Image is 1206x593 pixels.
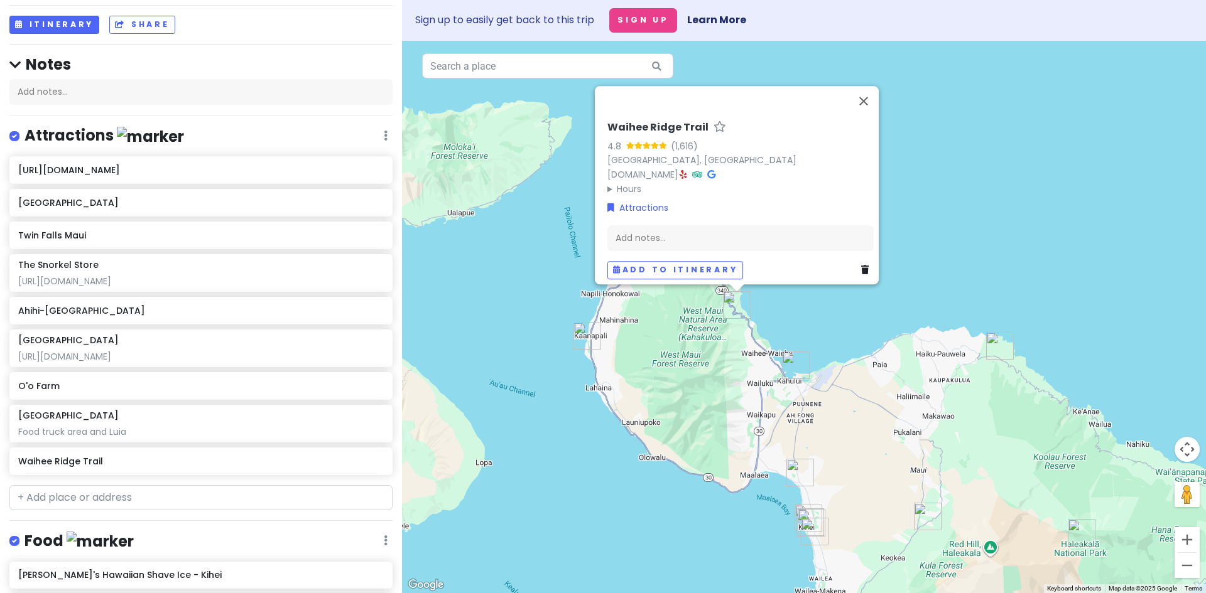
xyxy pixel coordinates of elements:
[607,154,796,167] a: [GEOGRAPHIC_DATA], [GEOGRAPHIC_DATA]
[9,55,393,74] h4: Notes
[790,500,827,537] div: South Maui Fish Company
[1175,527,1200,552] button: Zoom in
[67,532,134,551] img: marker
[687,13,746,27] a: Learn More
[692,170,702,179] i: Tripadvisor
[793,504,830,542] div: South Maui Gardens
[791,503,829,541] div: Kihei Caffe
[422,53,673,78] input: Search a place
[909,498,947,535] div: O'o Farm
[24,126,184,146] h4: Attractions
[18,259,99,270] h6: The Snorkel Store
[18,380,383,392] h6: O'o Farm
[18,305,383,316] h6: Ahihi-[GEOGRAPHIC_DATA]
[609,8,677,33] button: Sign Up
[1185,585,1202,592] a: Terms (opens in new tab)
[781,454,819,491] div: Ululani's Hawaiian Shave Ice - Kihei
[1063,514,1100,552] div: Haleakalā National Park
[1109,585,1177,592] span: Map data ©2025 Google
[9,485,393,510] input: + Add place or address
[405,577,447,593] a: Open this area in Google Maps (opens a new window)
[607,225,874,252] div: Add notes...
[117,127,184,146] img: marker
[1175,482,1200,507] button: Drag Pegman onto the map to open Street View
[796,513,834,550] div: The Snorkel Store
[18,410,119,421] h6: [GEOGRAPHIC_DATA]
[714,121,726,134] a: Star place
[981,327,1019,365] div: Twin Falls Maui
[18,426,383,437] div: Food truck area and Luia
[1175,553,1200,578] button: Zoom out
[9,16,99,34] button: Itinerary
[18,334,119,346] h6: [GEOGRAPHIC_DATA]
[18,275,383,287] div: [URL][DOMAIN_NAME]
[671,139,698,153] div: (1,616)
[607,121,709,134] h6: Waihee Ridge Trail
[1047,584,1101,593] button: Keyboard shortcuts
[607,201,668,215] a: Attractions
[849,86,879,116] button: Close
[607,262,743,280] button: Add to itinerary
[607,121,874,196] div: ·
[607,182,874,196] summary: Hours
[9,79,393,105] div: Add notes...
[707,170,715,179] i: Google Maps
[568,317,606,355] div: Monkeypod Kitchen by Merriman - Kaanapali, Maui
[18,351,383,362] div: [URL][DOMAIN_NAME]
[1175,437,1200,462] button: Map camera controls
[18,569,383,580] h6: [PERSON_NAME]'s Hawaiian Shave Ice - Kihei
[18,164,383,176] h6: [URL][DOMAIN_NAME]
[18,230,383,241] h6: Twin Falls Maui
[861,264,874,277] a: Delete place
[24,531,134,552] h4: Food
[777,346,815,384] div: Momona Bakery And Coffee Shop
[607,168,678,181] a: [DOMAIN_NAME]
[607,139,626,153] div: 4.8
[18,197,383,208] h6: [GEOGRAPHIC_DATA]
[718,286,756,324] div: Waihee Ridge Trail
[405,577,447,593] img: Google
[109,16,175,34] button: Share
[18,456,383,467] h6: Waihee Ridge Trail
